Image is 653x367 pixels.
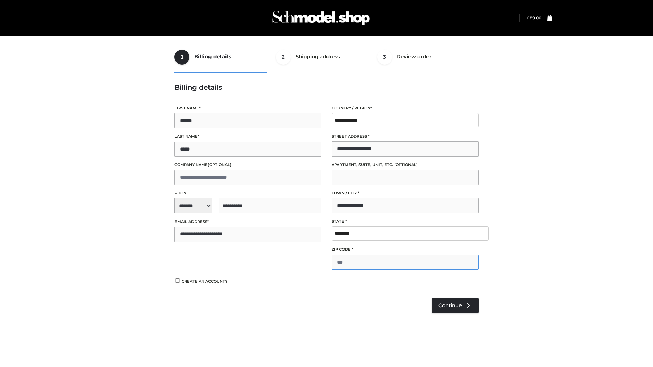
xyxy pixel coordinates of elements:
label: Country / Region [332,105,479,111]
label: ZIP Code [332,246,479,253]
a: Continue [432,298,479,313]
label: Email address [174,219,321,225]
bdi: 89.00 [527,15,541,20]
label: First name [174,105,321,111]
span: Create an account? [182,279,228,284]
label: State [332,218,479,225]
label: Town / City [332,190,479,196]
label: Company name [174,162,321,168]
label: Phone [174,190,321,196]
label: Last name [174,133,321,140]
label: Apartment, suite, unit, etc. [332,162,479,168]
span: (optional) [208,162,231,167]
input: Create an account? [174,278,181,283]
label: Street address [332,133,479,140]
h3: Billing details [174,83,479,91]
a: £89.00 [527,15,541,20]
span: (optional) [394,162,418,167]
img: Schmodel Admin 964 [270,4,372,31]
span: Continue [438,302,462,309]
span: £ [527,15,530,20]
